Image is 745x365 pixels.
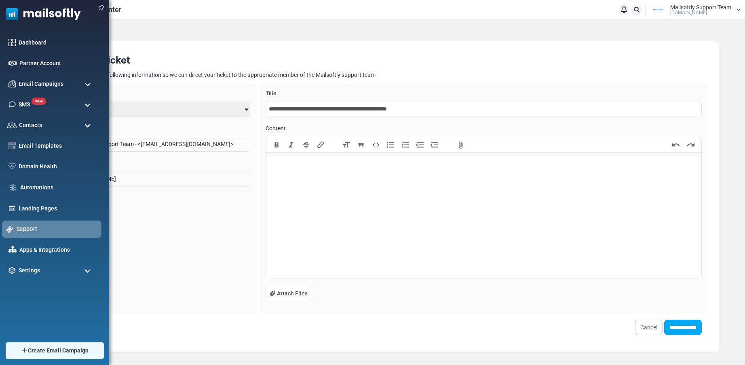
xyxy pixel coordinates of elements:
[70,124,250,133] label: Your Account
[453,140,468,149] button: Attach Files
[8,142,16,149] img: email-templates-icon.svg
[427,140,442,149] button: Increase Level
[369,140,383,149] button: Code
[8,183,17,192] img: workflow.svg
[8,267,16,274] img: settings-icon.svg
[398,140,412,149] button: Numbers
[20,183,95,192] a: Automations
[684,140,698,149] button: Redo
[413,140,427,149] button: Decrease Level
[19,142,95,150] a: Email Templates
[266,124,702,133] label: Content
[28,346,89,355] span: Create Email Campaign
[19,80,63,88] span: Email Campaigns
[19,100,30,109] span: SMS
[16,225,97,233] a: Support
[266,286,312,301] button: Attach Files
[670,4,731,10] span: Mailsoftly Support Team
[70,172,250,187] div: [DOMAIN_NAME]
[19,204,95,213] a: Landing Pages
[266,89,702,98] label: Title
[383,140,398,149] button: Bullets
[648,4,668,16] img: User Logo
[70,159,250,168] label: Your Company
[648,4,741,16] a: User Logo Mailsoftly Support Team [DOMAIN_NAME]
[19,246,95,254] a: Apps & Integrations
[70,137,250,152] div: Mailsoftly Support Team - < [EMAIL_ADDRESS][DOMAIN_NAME] >
[313,140,328,149] button: Link
[8,163,16,170] img: domain-health-icon.svg
[8,101,16,108] img: sms-icon.png
[670,10,707,15] span: [DOMAIN_NAME]
[19,162,95,171] a: Domain Health
[669,140,683,149] button: Undo
[354,140,368,149] button: Quote
[8,205,16,212] img: landing_pages.svg
[64,71,376,79] div: Please fill out the following information so we can direct your ticket to the appropriate member ...
[284,140,298,149] button: Italic
[8,80,16,87] img: campaigns-icon.png
[298,140,313,149] button: Strikethrough
[339,140,354,149] button: Heading
[70,89,250,98] label: Category
[8,39,16,46] img: dashboard-icon.svg
[7,122,17,128] img: contacts-icon.svg
[635,320,663,335] a: Cancel
[19,121,42,129] span: Contacts
[19,266,40,275] span: Settings
[19,38,95,47] a: Dashboard
[269,140,284,149] button: Bold
[6,226,13,233] img: support-icon-active.svg
[32,98,46,105] span: new
[19,59,95,68] a: Partner Account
